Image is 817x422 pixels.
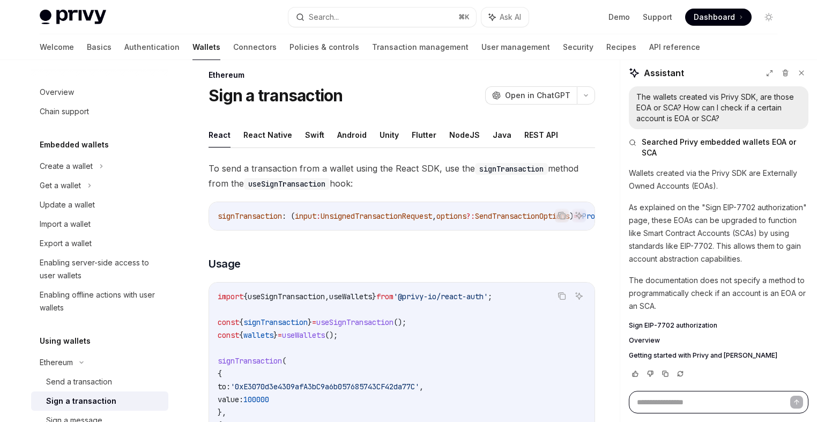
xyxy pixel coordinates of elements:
span: import [218,292,243,301]
button: REST API [524,122,558,147]
span: Dashboard [694,12,735,23]
a: Support [643,12,672,23]
a: Sign a transaction [31,391,168,411]
span: signTransaction [218,356,282,366]
a: Security [563,34,593,60]
span: ; [488,292,492,301]
span: Getting started with Privy and [PERSON_NAME] [629,351,777,360]
div: Chain support [40,105,89,118]
a: Recipes [606,34,636,60]
span: Assistant [644,66,684,79]
button: React [209,122,231,147]
a: Getting started with Privy and [PERSON_NAME] [629,351,808,360]
span: }, [218,408,226,417]
button: Open in ChatGPT [485,86,577,105]
span: Ask AI [500,12,521,23]
span: = [312,317,316,327]
div: Update a wallet [40,198,95,211]
span: ( [282,356,286,366]
span: Open in ChatGPT [505,90,570,101]
button: Copy the contents from the code block [555,209,569,223]
span: } [308,317,312,327]
div: Get a wallet [40,179,81,192]
span: ?: [466,211,475,221]
span: { [239,330,243,340]
div: The wallets created vis Privy SDK, are those EOA or SCA? How can I check if a certain account is ... [636,92,801,124]
h1: Sign a transaction [209,86,343,105]
div: Enabling server-side access to user wallets [40,256,162,282]
div: Overview [40,86,74,99]
span: { [239,317,243,327]
span: : [316,211,321,221]
span: useWallets [329,292,372,301]
div: Ethereum [209,70,595,80]
h5: Embedded wallets [40,138,109,151]
p: As explained on the "Sign EIP-7702 authorization" page, these EOAs can be upgraded to function li... [629,201,808,265]
span: : ( [282,211,295,221]
code: useSignTransaction [244,178,330,190]
a: Enabling server-side access to user wallets [31,253,168,285]
span: = [278,330,282,340]
span: const [218,330,239,340]
a: API reference [649,34,700,60]
button: Ask AI [481,8,529,27]
span: } [372,292,376,301]
button: Copy the contents from the code block [555,289,569,303]
div: Sign a transaction [46,395,116,408]
a: Export a wallet [31,234,168,253]
span: ⌘ K [458,13,470,21]
span: ) [569,211,574,221]
span: 100000 [243,395,269,404]
a: Send a transaction [31,372,168,391]
button: Swift [305,122,324,147]
code: signTransaction [475,163,548,175]
button: Unity [380,122,399,147]
span: , [419,382,424,391]
span: (); [393,317,406,327]
span: { [243,292,248,301]
span: } [273,330,278,340]
button: Toggle dark mode [760,9,777,26]
span: useSignTransaction [316,317,393,327]
div: Enabling offline actions with user wallets [40,288,162,314]
a: Enabling offline actions with user wallets [31,285,168,317]
span: signTransaction [243,317,308,327]
a: Overview [629,336,808,345]
span: '@privy-io/react-auth' [393,292,488,301]
button: Searched Privy embedded wallets EOA or SCA [629,137,808,158]
span: wallets [243,330,273,340]
span: value: [218,395,243,404]
div: Ethereum [40,356,73,369]
button: Ask AI [572,289,586,303]
span: { [218,369,222,379]
button: React Native [243,122,292,147]
div: Import a wallet [40,218,91,231]
img: light logo [40,10,106,25]
a: Policies & controls [289,34,359,60]
button: Android [337,122,367,147]
button: NodeJS [449,122,480,147]
button: Flutter [412,122,436,147]
span: to: [218,382,231,391]
a: Authentication [124,34,180,60]
span: signTransaction [218,211,282,221]
a: Transaction management [372,34,469,60]
span: '0xE3070d3e4309afA3bC9a6b057685743CF42da77C' [231,382,419,391]
span: useSignTransaction [248,292,325,301]
span: input [295,211,316,221]
span: from [376,292,393,301]
span: options [436,211,466,221]
span: Usage [209,256,241,271]
div: Search... [309,11,339,24]
span: (); [325,330,338,340]
span: , [325,292,329,301]
a: Overview [31,83,168,102]
h5: Using wallets [40,335,91,347]
span: Searched Privy embedded wallets EOA or SCA [642,137,808,158]
a: Import a wallet [31,214,168,234]
a: Basics [87,34,112,60]
p: The documentation does not specify a method to programmatically check if an account is an EOA or ... [629,274,808,313]
span: To send a transaction from a wallet using the React SDK, use the method from the hook: [209,161,595,191]
a: Demo [608,12,630,23]
a: Chain support [31,102,168,121]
